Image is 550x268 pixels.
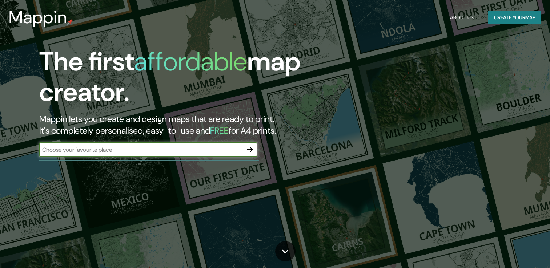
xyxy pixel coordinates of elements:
input: Choose your favourite place [39,146,243,154]
h5: FREE [210,125,229,136]
button: About Us [447,11,477,24]
h1: affordable [134,45,247,78]
h1: The first map creator. [39,46,314,113]
button: Create yourmap [488,11,541,24]
h3: Mappin [9,7,67,28]
h2: Mappin lets you create and design maps that are ready to print. It's completely personalised, eas... [39,113,314,137]
img: mappin-pin [67,19,73,25]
